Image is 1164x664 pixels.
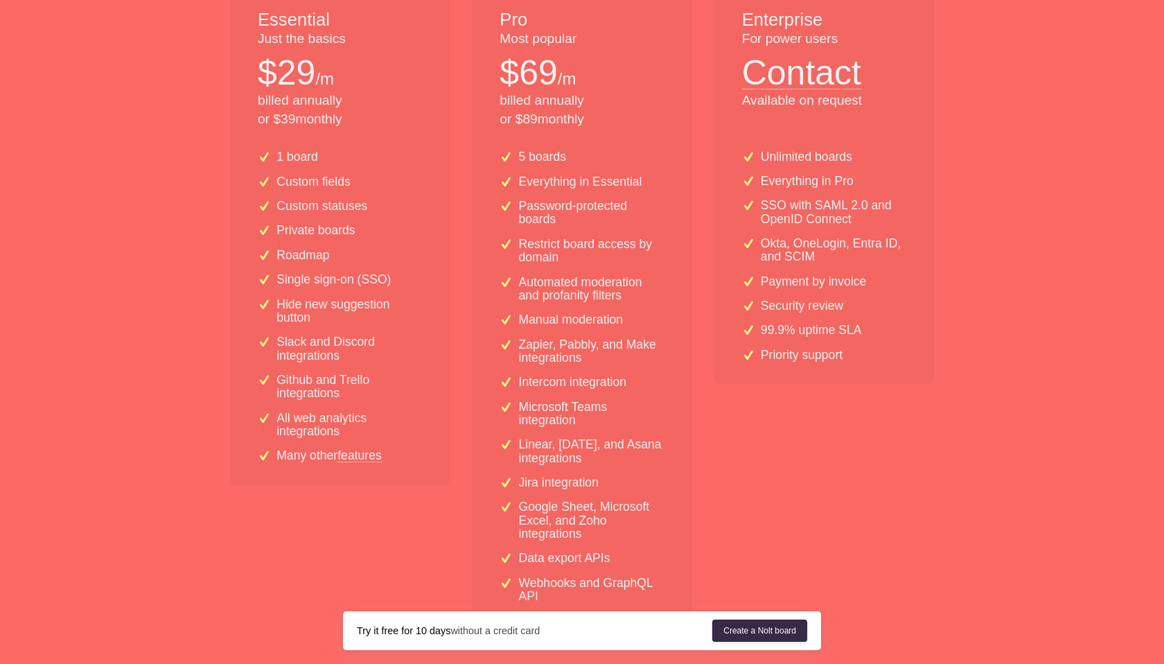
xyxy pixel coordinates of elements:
[500,30,664,49] p: Most popular
[712,620,807,642] a: Create a Nolt board
[519,401,664,428] p: Microsoft Teams integration
[258,91,422,129] p: billed annually or $ 39 monthly
[276,175,351,189] p: Custom fields
[761,237,906,264] p: Okta, OneLogin, Entra ID, and SCIM
[519,238,664,265] p: Restrict board access by domain
[519,276,664,303] p: Automated moderation and profanity filters
[276,449,382,462] p: Many other
[258,8,422,33] h1: Essential
[276,335,422,362] p: Slack and Discord integrations
[761,175,854,188] p: Everything in Pro
[761,275,867,288] p: Payment by invoice
[519,376,627,389] p: Intercom integration
[519,150,566,164] p: 5 boards
[519,175,642,189] p: Everything in Essential
[519,552,610,565] p: Data export APIs
[519,500,664,541] p: Google Sheet, Microsoft Excel, and Zoho integrations
[315,67,334,91] p: /m
[761,150,852,164] p: Unlimited boards
[276,150,318,164] p: 1 board
[337,449,382,462] a: features
[276,412,422,439] p: All web analytics integrations
[519,438,664,465] p: Linear, [DATE], and Asana integrations
[276,273,391,286] p: Single sign-on (SSO)
[258,49,315,97] p: $ 29
[761,199,906,226] p: SSO with SAML 2.0 and OpenID Connect
[500,8,664,33] h1: Pro
[558,67,576,91] p: /m
[519,577,664,604] p: Webhooks and GraphQL API
[276,224,355,237] p: Private boards
[761,349,843,362] p: Priority support
[276,374,422,401] p: Github and Trello integrations
[519,200,664,227] p: Password-protected boards
[761,299,843,313] p: Security review
[742,30,906,49] p: For power users
[500,49,557,97] p: $ 69
[276,298,422,325] p: Hide new suggestion button
[761,324,862,337] p: 99.9% uptime SLA
[519,313,624,326] p: Manual moderation
[519,476,599,489] p: Jira integration
[276,249,329,262] p: Roadmap
[258,30,422,49] p: Just the basics
[519,338,664,365] p: Zapier, Pabbly, and Make integrations
[742,8,906,33] h1: Enterprise
[276,200,367,213] p: Custom statuses
[742,91,906,110] p: Available on request
[500,91,664,129] p: billed annually or $ 89 monthly
[742,49,861,89] button: Contact
[357,624,712,638] div: without a credit card
[357,625,450,636] strong: Try it free for 10 days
